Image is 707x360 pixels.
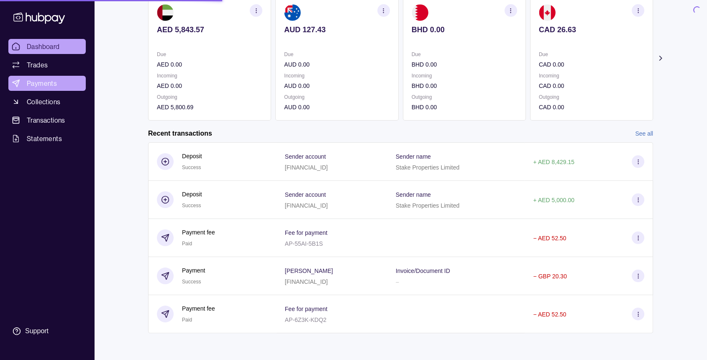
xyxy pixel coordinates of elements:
p: − AED 52.50 [533,235,566,242]
span: Statements [27,134,62,144]
p: BHD 0.00 [412,103,517,112]
p: Due [412,50,517,59]
p: Payment fee [182,304,215,313]
p: CAD 0.00 [539,60,644,69]
img: ca [539,4,556,21]
span: Payments [27,78,57,88]
p: Sender name [396,191,431,198]
p: + AED 5,000.00 [533,197,574,203]
span: Success [182,279,201,285]
p: AP-55AI-5B1S [285,240,323,247]
span: Trades [27,60,48,70]
p: Fee for payment [285,306,328,312]
p: Incoming [412,71,517,80]
img: au [284,4,301,21]
p: AED 5,800.69 [157,103,262,112]
p: − GBP 20.30 [533,273,566,280]
p: Sender name [396,153,431,160]
div: Support [25,327,49,336]
p: CAD 0.00 [539,103,644,112]
span: Dashboard [27,41,60,51]
p: Outgoing [157,93,262,102]
p: Incoming [157,71,262,80]
p: Due [157,50,262,59]
p: [PERSON_NAME] [285,267,333,274]
p: Outgoing [539,93,644,102]
p: AUD 0.00 [284,81,389,90]
img: ae [157,4,174,21]
p: Due [539,50,644,59]
a: Dashboard [8,39,86,54]
p: AUD 0.00 [284,60,389,69]
span: Paid [182,241,192,247]
p: AP-6Z3K-KDQ2 [285,316,327,323]
p: AED 0.00 [157,81,262,90]
a: Transactions [8,113,86,128]
p: Fee for payment [285,229,328,236]
p: – [396,278,399,285]
h2: Recent transactions [148,129,212,138]
p: Stake Properties Limited [396,164,460,171]
p: BHD 0.00 [412,81,517,90]
p: − AED 52.50 [533,311,566,318]
p: AUD 127.43 [284,25,389,34]
p: BHD 0.00 [412,25,517,34]
p: Payment fee [182,228,215,237]
p: + AED 8,429.15 [533,159,574,165]
p: [FINANCIAL_ID] [285,278,328,285]
p: [FINANCIAL_ID] [285,164,328,171]
p: Sender account [285,153,326,160]
p: BHD 0.00 [412,60,517,69]
p: CAD 0.00 [539,81,644,90]
span: Paid [182,317,192,323]
a: Collections [8,94,86,109]
span: Success [182,165,201,170]
p: Incoming [539,71,644,80]
p: Stake Properties Limited [396,202,460,209]
p: Payment [182,266,205,275]
a: Support [8,322,86,340]
p: Deposit [182,152,202,161]
p: Outgoing [284,93,389,102]
span: Collections [27,97,60,107]
span: Transactions [27,115,65,125]
p: Sender account [285,191,326,198]
a: Trades [8,57,86,72]
a: Statements [8,131,86,146]
p: AED 0.00 [157,60,262,69]
p: Invoice/Document ID [396,267,450,274]
span: Success [182,203,201,208]
p: CAD 26.63 [539,25,644,34]
p: AUD 0.00 [284,103,389,112]
img: bh [412,4,428,21]
p: Due [284,50,389,59]
p: AED 5,843.57 [157,25,262,34]
p: [FINANCIAL_ID] [285,202,328,209]
a: Payments [8,76,86,91]
p: Outgoing [412,93,517,102]
p: Deposit [182,190,202,199]
p: Incoming [284,71,389,80]
a: See all [635,129,653,138]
